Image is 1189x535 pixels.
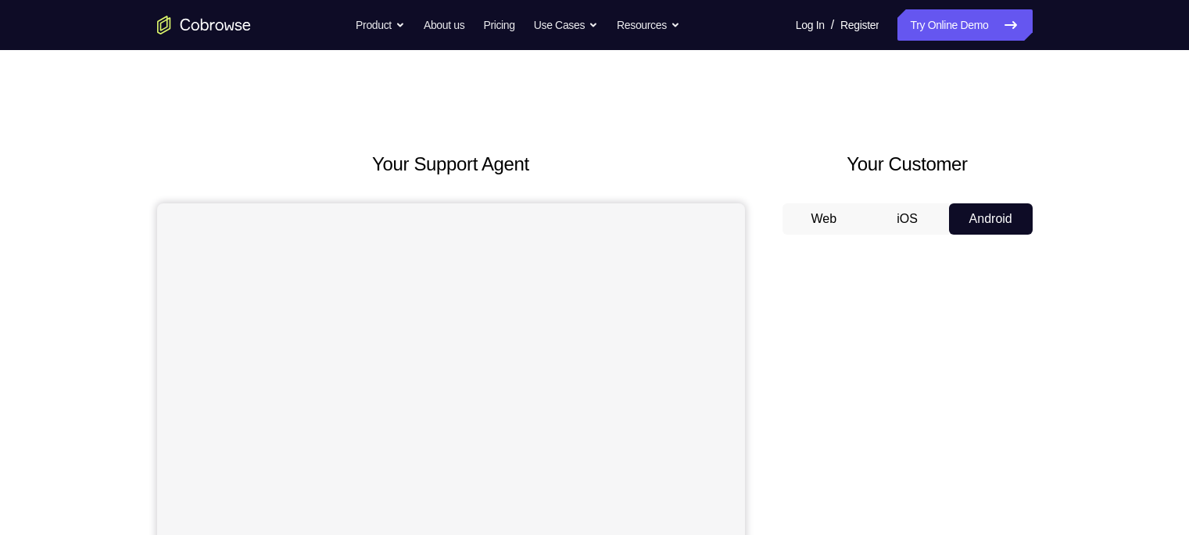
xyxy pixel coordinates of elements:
[617,9,680,41] button: Resources
[534,9,598,41] button: Use Cases
[157,16,251,34] a: Go to the home page
[796,9,825,41] a: Log In
[157,150,745,178] h2: Your Support Agent
[356,9,405,41] button: Product
[783,150,1033,178] h2: Your Customer
[424,9,464,41] a: About us
[483,9,514,41] a: Pricing
[897,9,1032,41] a: Try Online Demo
[783,203,866,235] button: Web
[840,9,879,41] a: Register
[831,16,834,34] span: /
[949,203,1033,235] button: Android
[865,203,949,235] button: iOS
